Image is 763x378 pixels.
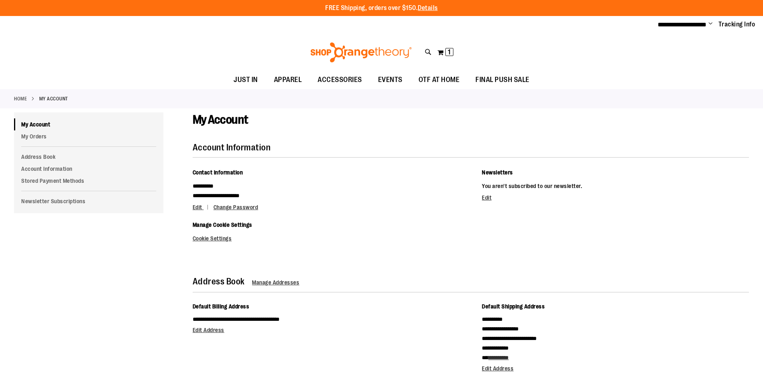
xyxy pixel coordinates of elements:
[266,71,310,89] a: APPAREL
[310,71,370,89] a: ACCESSORIES
[719,20,755,29] a: Tracking Info
[14,130,163,142] a: My Orders
[14,95,27,102] a: Home
[475,71,529,89] span: FINAL PUSH SALE
[14,151,163,163] a: Address Book
[482,181,749,191] p: You aren't subscribed to our newsletter.
[418,4,438,12] a: Details
[193,169,243,176] span: Contact Information
[193,235,232,242] a: Cookie Settings
[193,204,212,210] a: Edit
[14,175,163,187] a: Stored Payment Methods
[225,71,266,89] a: JUST IN
[482,194,491,201] a: Edit
[234,71,258,89] span: JUST IN
[448,48,451,56] span: 1
[193,276,245,286] strong: Address Book
[411,71,468,89] a: OTF AT HOME
[274,71,302,89] span: APPAREL
[14,163,163,175] a: Account Information
[193,113,248,126] span: My Account
[193,204,202,210] span: Edit
[482,303,545,310] span: Default Shipping Address
[318,71,362,89] span: ACCESSORIES
[709,20,713,28] button: Account menu
[213,204,258,210] a: Change Password
[325,4,438,13] p: FREE Shipping, orders over $150.
[14,118,163,130] a: My Account
[193,222,252,228] span: Manage Cookie Settings
[467,71,538,89] a: FINAL PUSH SALE
[482,365,513,372] a: Edit Address
[370,71,411,89] a: EVENTS
[309,42,413,62] img: Shop Orangetheory
[193,303,250,310] span: Default Billing Address
[378,71,403,89] span: EVENTS
[419,71,460,89] span: OTF AT HOME
[252,279,299,286] a: Manage Addresses
[39,95,68,102] strong: My Account
[14,195,163,207] a: Newsletter Subscriptions
[193,142,271,152] strong: Account Information
[482,169,513,176] span: Newsletters
[193,327,224,333] a: Edit Address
